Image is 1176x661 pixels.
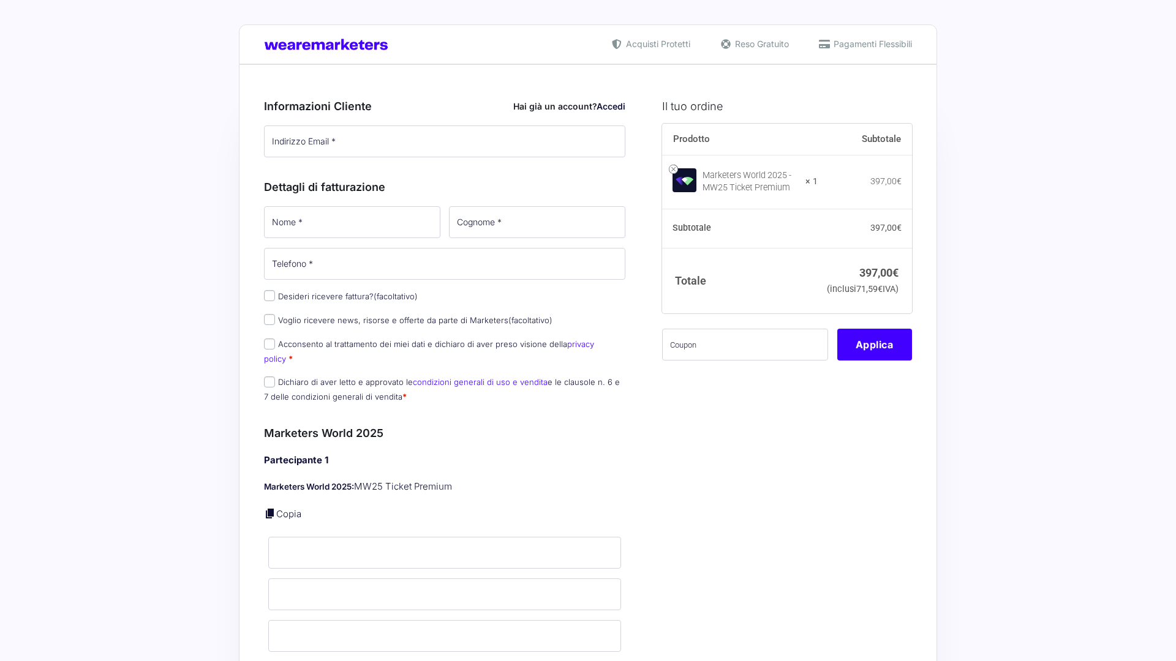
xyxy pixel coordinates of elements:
[413,377,548,387] a: condizioni generali di uso e vendita
[837,329,912,360] button: Applica
[264,338,275,349] input: Acconsento al trattamento dei miei dati e dichiaro di aver preso visione dellaprivacy policy
[449,206,625,238] input: Cognome *
[878,284,883,294] span: €
[856,284,883,294] span: 71,59
[831,37,912,50] span: Pagamenti Flessibili
[264,290,275,301] input: Desideri ricevere fattura?(facoltativo)
[513,100,625,113] div: Hai già un account?
[264,314,275,325] input: Voglio ricevere news, risorse e offerte da parte di Marketers(facoltativo)
[662,124,818,155] th: Prodotto
[703,170,798,194] div: Marketers World 2025 - MW25 Ticket Premium
[264,339,594,363] label: Acconsento al trattamento dei miei dati e dichiaro di aver preso visione della
[264,315,552,325] label: Voglio ricevere news, risorse e offerte da parte di Marketers
[264,206,440,238] input: Nome *
[264,376,275,387] input: Dichiaro di aver letto e approvato lecondizioni generali di uso e venditae le clausole n. 6 e 7 d...
[662,329,828,360] input: Coupon
[673,168,696,192] img: Marketers World 2025 - MW25 Ticket Premium
[597,101,625,111] a: Accedi
[264,339,594,363] a: privacy policy
[264,507,276,520] a: Copia i dettagli dell'acquirente
[276,508,301,520] a: Copia
[818,124,912,155] th: Subtotale
[805,176,818,188] strong: × 1
[897,223,902,233] span: €
[859,266,899,279] bdi: 397,00
[374,291,418,301] span: (facoltativo)
[827,284,899,294] small: (inclusi IVA)
[264,454,625,468] h4: Partecipante 1
[897,176,902,186] span: €
[264,377,620,401] label: Dichiaro di aver letto e approvato le e le clausole n. 6 e 7 delle condizioni generali di vendita
[264,98,625,114] h3: Informazioni Cliente
[264,125,625,157] input: Indirizzo Email *
[264,291,418,301] label: Desideri ricevere fattura?
[870,176,902,186] bdi: 397,00
[264,480,625,494] p: MW25 Ticket Premium
[264,179,625,195] h3: Dettagli di fatturazione
[662,209,818,248] th: Subtotale
[508,315,552,325] span: (facoltativo)
[870,223,902,233] bdi: 397,00
[662,248,818,313] th: Totale
[732,37,789,50] span: Reso Gratuito
[892,266,899,279] span: €
[662,98,912,114] h3: Il tuo ordine
[264,482,354,491] strong: Marketers World 2025:
[264,425,625,441] h3: Marketers World 2025
[623,37,690,50] span: Acquisti Protetti
[264,248,625,280] input: Telefono *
